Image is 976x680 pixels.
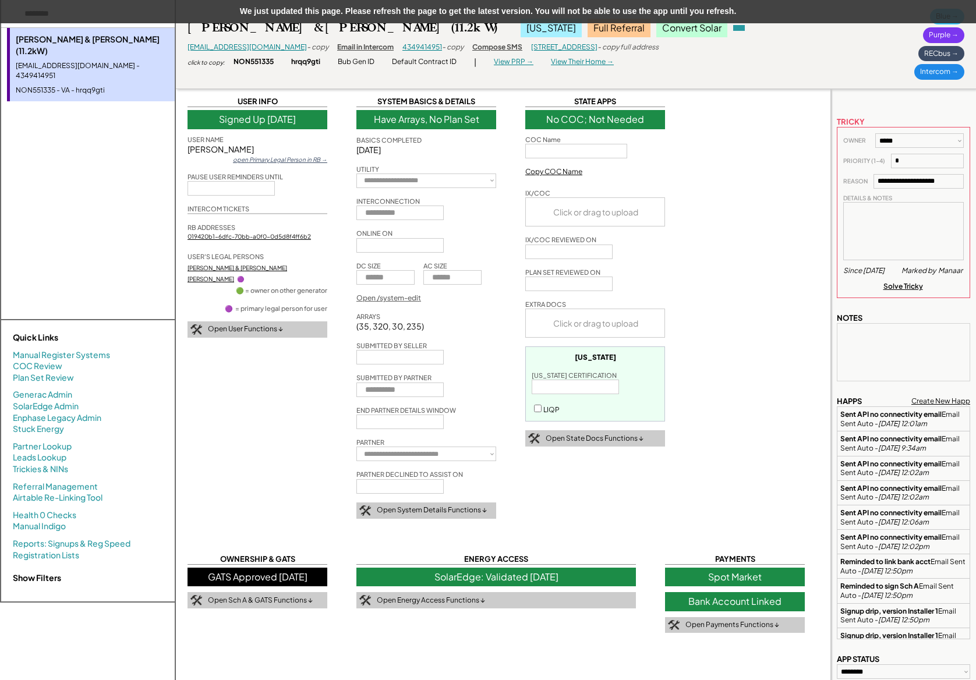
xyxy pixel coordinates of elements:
em: [DATE] 12:50pm [861,566,913,575]
a: [PERSON_NAME] [188,275,234,282]
div: Email Sent Auto - [840,557,967,575]
div: Full Referral [588,19,650,37]
div: BASICS COMPLETED [356,136,422,144]
img: tool-icon.png [359,595,371,605]
div: Copy COC Name [525,167,582,177]
div: NOTES [837,313,862,323]
em: [DATE] 12:50pm [878,615,929,624]
div: Spot Market [665,568,805,586]
div: END PARTNER DETAILS WINDOW [356,406,456,415]
div: DETAILS & NOTES [843,194,892,202]
div: Open Payments Functions ↓ [685,620,779,630]
div: 🟣 = primary legal person for user [225,304,327,313]
strong: Sent API no connectivity email [840,410,942,419]
div: Compose SMS [472,42,522,52]
div: SUBMITTED BY SELLER [356,341,427,350]
div: [EMAIL_ADDRESS][DOMAIN_NAME] - 4349414951 [16,61,169,81]
div: SolarEdge: Validated [DATE] [356,568,636,586]
div: HAPPS [837,396,862,406]
div: hrqq9gti [291,57,320,67]
div: Open User Functions ↓ [208,324,283,334]
div: open Primary Legal Person in RB → [233,155,327,164]
div: SYSTEM BASICS & DETAILS [356,96,496,107]
a: [STREET_ADDRESS] [531,42,597,51]
div: [US_STATE] [575,353,616,362]
div: OWNER [843,137,869,144]
div: COC Name [525,135,561,144]
a: Registration Lists [13,550,79,561]
div: Since [DATE] [843,266,885,276]
div: Solve Tricky [883,282,924,292]
strong: Sent API no connectivity email [840,434,942,443]
strong: Sent API no connectivity email [840,459,942,468]
a: COC Review [13,360,62,372]
div: [PERSON_NAME] & [PERSON_NAME] (11.2kW) [188,20,497,35]
a: Manual Indigo [13,520,66,532]
div: 🟢 = owner on other generator [236,286,327,295]
div: [PERSON_NAME] & [PERSON_NAME] (11.2kW) [16,34,169,56]
div: (35, 320, 30, 235) [356,321,424,332]
a: Manual Register Systems [13,349,110,361]
div: EXTRA DOCS [525,300,566,309]
strong: Reminded to sign Sch A [840,582,919,590]
div: Signed Up [DATE] [188,110,327,129]
em: [DATE] 12:06am [878,518,929,526]
div: IX/COC [525,189,550,197]
div: Email Sent Auto - [840,607,967,625]
div: [US_STATE] CERTIFICATION [532,371,617,380]
em: [DATE] 9:34am [878,444,926,452]
div: No COC; Not Needed [525,110,665,129]
div: click to copy: [188,58,225,66]
img: tool-icon.png [190,595,202,605]
a: Stuck Energy [13,423,64,435]
div: Email Sent Auto - [840,484,967,502]
div: RECbus → [918,46,964,62]
div: 🟣 [237,275,244,283]
strong: Reminded to link bank acct [840,557,931,566]
strong: Show Filters [13,572,61,583]
div: RB ADDRESSES [188,223,235,232]
div: Quick Links [13,332,129,343]
strong: Signup drip, version Installer 1 [840,631,938,640]
div: Email Sent Auto - [840,410,967,428]
a: Plan Set Review [13,372,74,384]
div: Open /system-edit [356,293,421,303]
div: [DATE] [356,144,496,156]
div: Email in Intercom [337,42,394,52]
a: Generac Admin [13,389,72,401]
div: ONLINE ON [356,229,392,238]
a: Enphase Legacy Admin [13,412,101,424]
img: tool-icon.png [359,505,371,516]
div: Click or drag to upload [526,309,666,337]
a: Reports: Signups & Reg Speed [13,538,130,550]
div: Email Sent Auto - [840,459,967,477]
div: PLAN SET REVIEWED ON [525,268,600,277]
label: LIQP [543,405,560,414]
div: PAUSE USER REMINDERS UNTIL [188,172,283,181]
div: STATE APPS [525,96,665,107]
div: Create New Happ [911,396,970,406]
div: Open State Docs Functions ↓ [546,434,643,444]
div: USER INFO [188,96,327,107]
div: TRICKY [837,116,865,127]
strong: Signup drip, version Installer 1 [840,607,938,615]
div: APP STATUS [837,654,879,664]
div: - copy full address [597,42,659,52]
div: UTILITY [356,165,379,173]
div: Purple → [923,27,964,43]
div: NON551335 [234,57,274,67]
a: Health 0 Checks [13,509,76,521]
div: Marked by Manaar [901,266,964,276]
a: Partner Lookup [13,441,72,452]
a: Referral Management [13,481,98,493]
div: OWNERSHIP & GATS [188,554,327,565]
strong: Sent API no connectivity email [840,508,942,517]
div: Open Sch A & GATS Functions ↓ [208,596,313,605]
div: Email Sent Auto - [840,434,967,452]
div: DC SIZE [356,261,381,270]
div: Email Sent Auto - [840,582,967,600]
img: tool-icon.png [528,433,540,444]
div: [PERSON_NAME] [188,144,327,155]
em: [DATE] 12:02pm [878,542,929,551]
div: PARTNER [356,438,384,447]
